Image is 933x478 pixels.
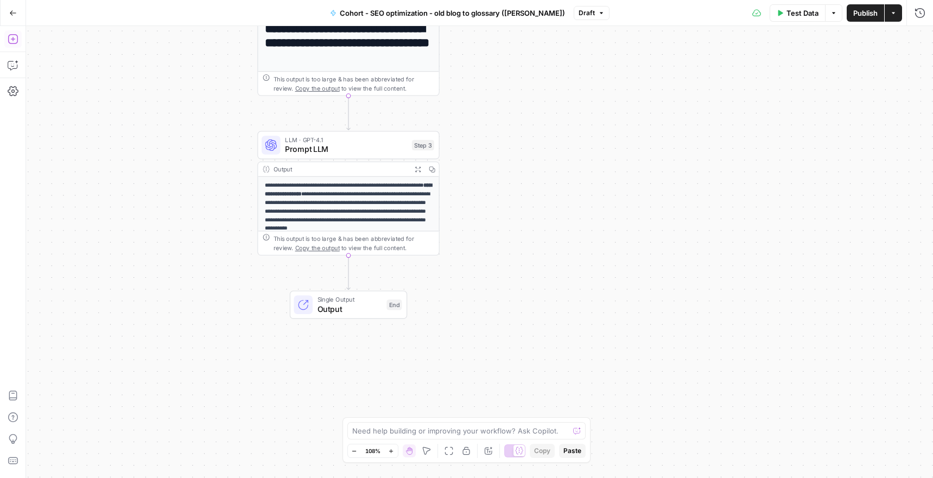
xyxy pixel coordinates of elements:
[274,164,408,174] div: Output
[559,444,586,458] button: Paste
[853,8,878,18] span: Publish
[563,446,581,456] span: Paste
[386,299,402,310] div: End
[318,295,382,304] span: Single Output
[285,135,407,144] span: LLM · GPT-4.1
[274,74,434,93] div: This output is too large & has been abbreviated for review. to view the full content.
[340,8,565,18] span: Cohort - SEO optimization - old blog to glossary ([PERSON_NAME])
[323,4,572,22] button: Cohort - SEO optimization - old blog to glossary ([PERSON_NAME])
[347,256,350,290] g: Edge from step_3 to end
[274,234,434,253] div: This output is too large & has been abbreviated for review. to view the full content.
[318,303,382,315] span: Output
[365,447,380,455] span: 108%
[579,8,595,18] span: Draft
[257,291,439,319] div: Single OutputOutputEnd
[770,4,825,22] button: Test Data
[786,8,818,18] span: Test Data
[285,143,407,155] span: Prompt LLM
[412,140,434,150] div: Step 3
[534,446,550,456] span: Copy
[295,85,340,92] span: Copy the output
[295,244,340,251] span: Copy the output
[574,6,610,20] button: Draft
[347,96,350,130] g: Edge from step_2 to step_3
[530,444,555,458] button: Copy
[847,4,884,22] button: Publish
